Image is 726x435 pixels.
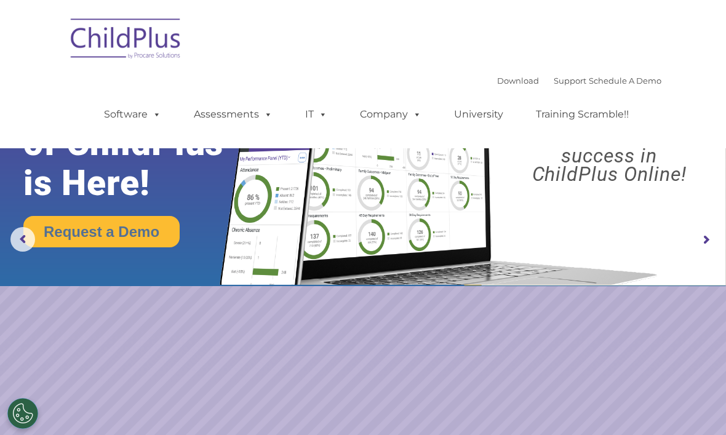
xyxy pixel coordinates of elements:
iframe: Chat Widget [513,302,726,435]
a: Support [554,76,586,86]
a: Software [92,102,174,127]
rs-layer: Boost your productivity and streamline your success in ChildPlus Online! [501,91,717,183]
a: Request a Demo [23,216,180,247]
a: Training Scramble!! [524,102,641,127]
img: ChildPlus by Procare Solutions [65,10,188,71]
a: IT [293,102,340,127]
a: Download [497,76,539,86]
a: University [442,102,516,127]
font: | [497,76,661,86]
button: Cookies Settings [7,398,38,429]
a: Schedule A Demo [589,76,661,86]
a: Assessments [181,102,285,127]
rs-layer: The Future of ChildPlus is Here! [23,83,255,203]
a: Company [348,102,434,127]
